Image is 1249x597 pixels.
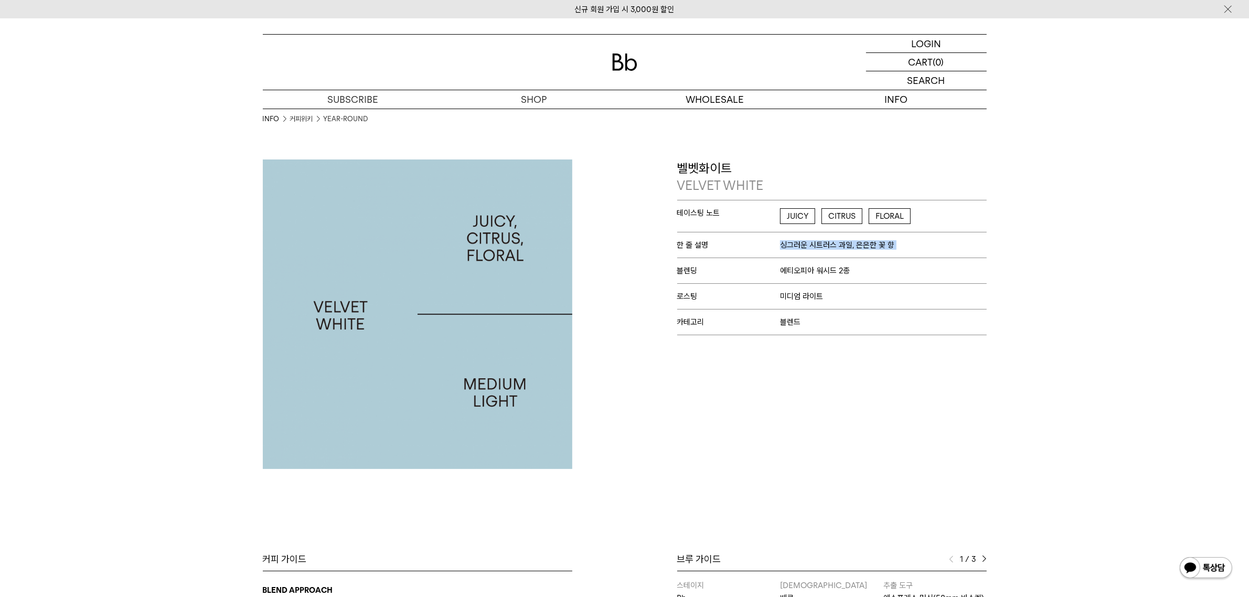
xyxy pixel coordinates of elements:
span: 에티오피아 워시드 2종 [780,266,850,275]
span: 3 [972,553,977,566]
a: YEAR-ROUND [324,114,368,124]
div: 커피 가이드 [263,553,572,566]
span: FLORAL [869,208,911,224]
img: 벨벳화이트VELVET WHITE [263,159,572,469]
li: INFO [263,114,290,124]
a: LOGIN [866,35,987,53]
a: SUBSCRIBE [263,90,444,109]
span: 블렌딩 [677,266,781,275]
p: 벨벳화이트 [677,159,987,195]
p: INFO [806,90,987,109]
a: SHOP [444,90,625,109]
span: CITRUS [821,208,862,224]
b: BLEND APPROACH [263,585,333,595]
span: 로스팅 [677,292,781,301]
p: VELVET WHITE [677,177,987,195]
span: 한 줄 설명 [677,240,781,250]
img: 로고 [612,54,637,71]
span: [DEMOGRAPHIC_DATA] [780,581,867,590]
p: LOGIN [911,35,941,52]
p: CART [909,53,933,71]
span: 카테고리 [677,317,781,327]
a: CART (0) [866,53,987,71]
div: 브루 가이드 [677,553,987,566]
span: 추출 도구 [883,581,913,590]
a: 신규 회원 가입 시 3,000원 할인 [575,5,675,14]
span: 테이스팅 노트 [677,208,781,218]
span: 싱그러운 시트러스 과일, 은은한 꽃 향 [780,240,894,250]
img: 카카오톡 채널 1:1 채팅 버튼 [1179,556,1233,581]
span: / [966,553,970,566]
span: 미디엄 라이트 [780,292,823,301]
p: WHOLESALE [625,90,806,109]
span: 스테이지 [677,581,704,590]
p: SEARCH [908,71,945,90]
span: 1 [959,553,964,566]
a: 커피위키 [290,114,313,124]
span: JUICY [780,208,815,224]
span: 블렌드 [780,317,800,327]
p: (0) [933,53,944,71]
